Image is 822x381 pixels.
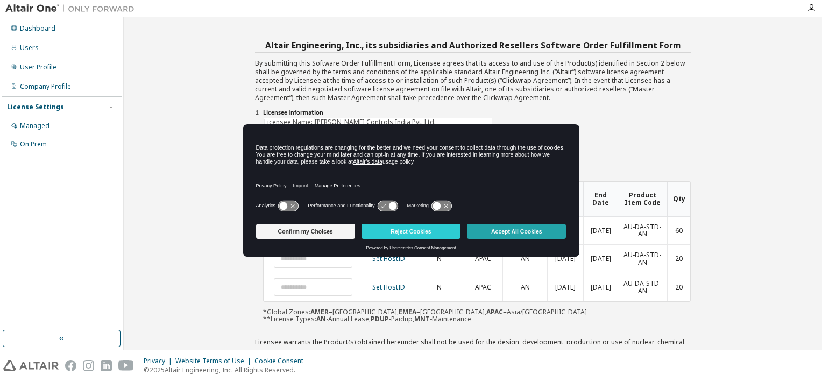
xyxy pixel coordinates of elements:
b: EMEA [399,307,416,316]
b: AN [316,314,326,323]
td: AU-DA-STD-AN [618,244,667,273]
td: 20 [667,273,690,301]
td: [DATE] [583,217,618,245]
td: [PERSON_NAME] Controls India Pvt. Ltd. [315,118,492,126]
div: On Prem [20,140,47,149]
td: [DATE] [547,273,583,301]
td: APAC [463,244,502,273]
div: Company Profile [20,82,71,91]
div: Users [20,44,39,52]
td: APAC [463,273,502,301]
td: [DATE] [583,273,618,301]
td: AN [502,273,548,301]
div: *Global Zones: =[GEOGRAPHIC_DATA], =[GEOGRAPHIC_DATA], =Asia/[GEOGRAPHIC_DATA] **License Types: -... [263,181,691,323]
b: PDUP [371,314,389,323]
a: Set HostID [372,254,405,263]
div: License Settings [7,103,64,111]
div: User Profile [20,63,56,72]
a: Set HostID [372,283,405,292]
td: [DATE] [547,244,583,273]
th: Qty [667,182,690,216]
img: linkedin.svg [101,360,112,371]
td: AU-DA-STD-AN [618,217,667,245]
div: Privacy [144,357,175,365]
td: AN [502,244,548,273]
td: N [415,273,463,301]
th: End Date [583,182,618,216]
b: APAC [486,307,503,316]
img: Altair One [5,3,140,14]
b: AMER [310,307,329,316]
td: N [415,244,463,273]
div: Dashboard [20,24,55,33]
p: © 2025 Altair Engineering, Inc. All Rights Reserved. [144,365,310,375]
div: Managed [20,122,49,130]
img: altair_logo.svg [3,360,59,371]
th: Product Item Code [618,182,667,216]
h3: Altair Engineering, Inc., its subsidiaries and Authorized Resellers Software Order Fulfillment Form [255,38,691,53]
td: Licensee Name: [264,118,314,126]
td: [DATE] [583,244,618,273]
img: youtube.svg [118,360,134,371]
img: instagram.svg [83,360,94,371]
li: Licensee Information [263,109,691,117]
td: 60 [667,217,690,245]
td: AU-DA-STD-AN [618,273,667,301]
div: Cookie Consent [254,357,310,365]
b: MNT [414,314,430,323]
div: Website Terms of Use [175,357,254,365]
img: facebook.svg [65,360,76,371]
td: 20 [667,244,690,273]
